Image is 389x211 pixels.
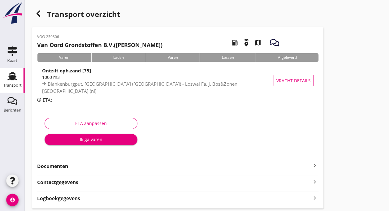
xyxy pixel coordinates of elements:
[4,108,21,112] div: Berichten
[6,194,19,206] i: account_circle
[50,120,132,127] div: ETA aanpassen
[45,134,137,145] button: Ik ga varen
[42,81,239,94] span: Blankenburgput, [GEOGRAPHIC_DATA] ([GEOGRAPHIC_DATA]) - Loswal Fa. J. Bos&Zonen, [GEOGRAPHIC_DATA...
[37,67,318,94] a: Ontzilt oph.zand [75]1000 m3Blankenburgput, [GEOGRAPHIC_DATA] ([GEOGRAPHIC_DATA]) - Loswal Fa. J....
[37,179,78,186] strong: Contactgegevens
[37,41,114,49] strong: Van Oord Grondstoffen B.V.
[1,2,24,24] img: logo-small.a267ee39.svg
[45,118,137,129] button: ETA aanpassen
[43,97,52,103] span: ETA:
[200,53,256,62] div: Lossen
[3,83,22,87] div: Transport
[37,53,91,62] div: Varen
[50,136,132,143] div: Ik ga varen
[256,53,318,62] div: Afgeleverd
[37,195,80,202] strong: Logboekgegevens
[37,41,162,49] h2: ([PERSON_NAME])
[311,194,318,202] i: keyboard_arrow_right
[249,34,266,51] i: map
[7,58,17,62] div: Kaart
[42,74,276,80] div: 1000 m3
[238,34,255,51] i: emergency_share
[37,34,162,40] p: VOG-250806
[146,53,200,62] div: Varen
[32,7,323,22] div: Transport overzicht
[311,162,318,169] i: keyboard_arrow_right
[37,163,311,170] strong: Documenten
[311,178,318,186] i: keyboard_arrow_right
[274,75,313,86] button: Vracht details
[276,77,311,84] span: Vracht details
[91,53,146,62] div: Laden
[226,34,244,51] i: local_gas_station
[42,67,91,74] strong: Ontzilt oph.zand [75]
